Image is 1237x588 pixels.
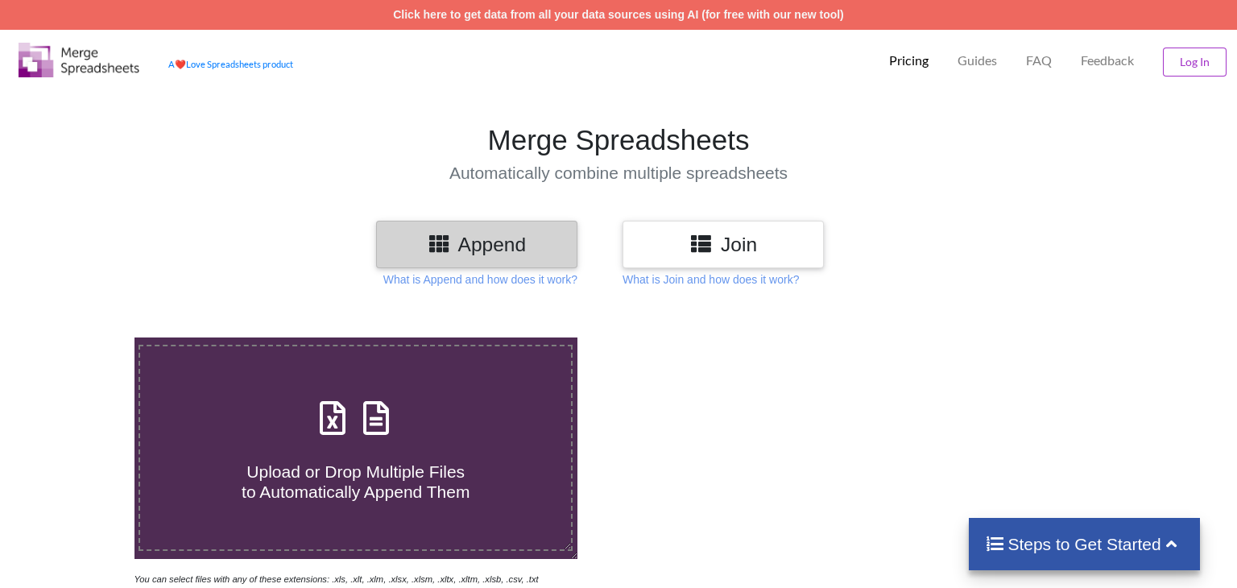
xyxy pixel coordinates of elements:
[393,8,844,21] a: Click here to get data from all your data sources using AI (for free with our new tool)
[168,59,293,69] a: AheartLove Spreadsheets product
[958,52,997,69] p: Guides
[889,52,929,69] p: Pricing
[1081,54,1134,67] span: Feedback
[1026,52,1052,69] p: FAQ
[1163,48,1227,77] button: Log In
[985,534,1184,554] h4: Steps to Get Started
[134,574,539,584] i: You can select files with any of these extensions: .xls, .xlt, .xlm, .xlsx, .xlsm, .xltx, .xltm, ...
[242,462,470,501] span: Upload or Drop Multiple Files to Automatically Append Them
[635,233,812,256] h3: Join
[175,59,186,69] span: heart
[383,271,577,288] p: What is Append and how does it work?
[19,43,139,77] img: Logo.png
[623,271,799,288] p: What is Join and how does it work?
[388,233,565,256] h3: Append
